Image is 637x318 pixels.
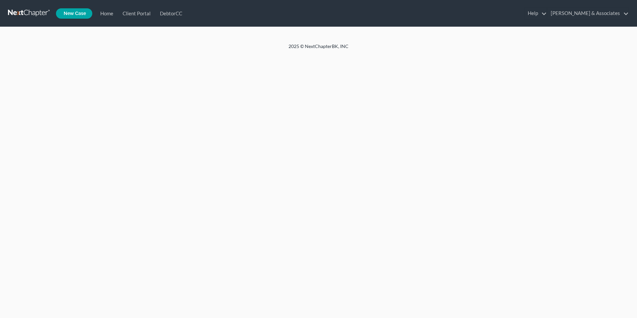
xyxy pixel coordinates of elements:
[547,7,629,19] a: [PERSON_NAME] & Associates
[524,7,547,19] a: Help
[117,7,154,19] a: Client Portal
[154,7,186,19] a: DebtorCC
[94,7,117,19] a: Home
[56,8,92,19] new-legal-case-button: New Case
[129,43,508,55] div: 2025 © NextChapterBK, INC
